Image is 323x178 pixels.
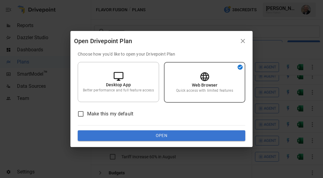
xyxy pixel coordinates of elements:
[74,36,237,46] div: Open Drivepoint Plan
[106,82,131,88] p: Desktop App
[78,130,245,141] button: Open
[83,88,154,93] p: Better performance and full feature access
[192,82,218,88] p: Web Browser
[87,110,133,118] span: Make this my default
[176,88,233,93] p: Quick access with limited features
[78,51,245,57] p: Choose how you'd like to open your Drivepoint Plan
